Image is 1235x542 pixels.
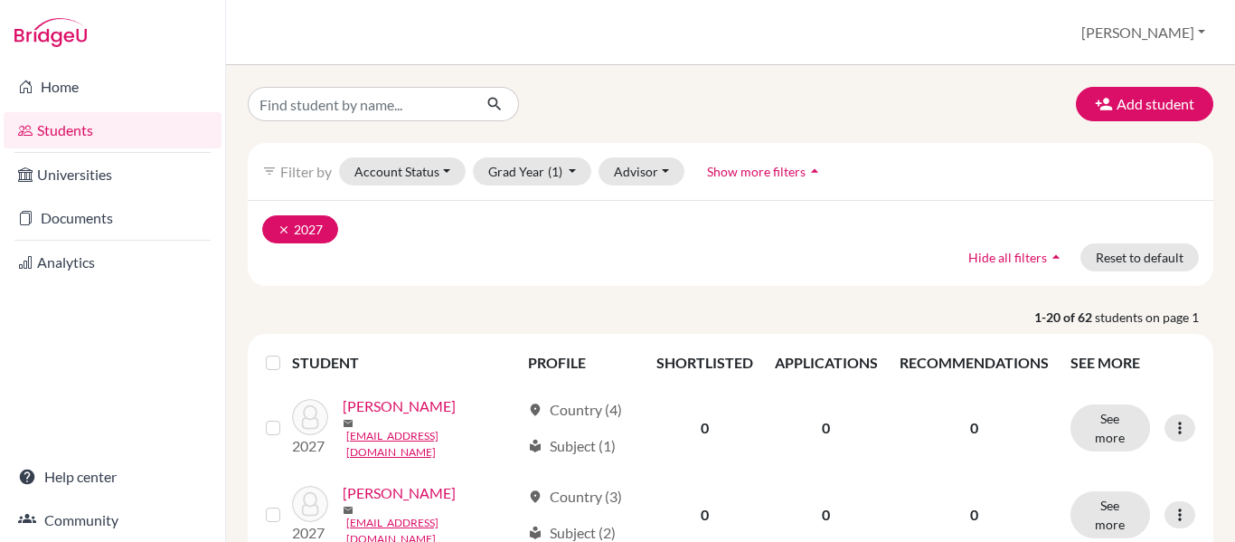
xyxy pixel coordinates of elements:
[528,403,542,417] span: location_on
[764,385,889,471] td: 0
[528,486,622,508] div: Country (3)
[343,505,354,516] span: mail
[1073,15,1213,50] button: [PERSON_NAME]
[517,341,645,385] th: PROFILE
[646,385,764,471] td: 0
[707,164,806,179] span: Show more filters
[343,482,456,504] a: [PERSON_NAME]
[900,504,1049,526] p: 0
[1076,87,1213,121] button: Add student
[1080,243,1199,271] button: Reset to default
[280,163,332,180] span: Filter by
[4,502,222,538] a: Community
[692,157,839,185] button: Show more filtersarrow_drop_up
[4,200,222,236] a: Documents
[343,395,456,417] a: [PERSON_NAME]
[4,112,222,148] a: Students
[1070,404,1150,452] button: See more
[292,435,328,457] p: 2027
[4,459,222,495] a: Help center
[4,244,222,281] a: Analytics
[1070,491,1150,538] button: See more
[346,428,521,461] a: [EMAIL_ADDRESS][DOMAIN_NAME]
[292,399,328,435] img: Aref, Ahmad
[1095,308,1213,327] span: students on page 1
[262,164,277,178] i: filter_list
[968,250,1047,265] span: Hide all filters
[548,164,562,179] span: (1)
[889,341,1060,385] th: RECOMMENDATIONS
[473,157,592,185] button: Grad Year(1)
[1034,308,1095,327] strong: 1-20 of 62
[900,417,1049,439] p: 0
[343,418,354,429] span: mail
[528,435,616,457] div: Subject (1)
[292,341,518,385] th: STUDENT
[646,341,764,385] th: SHORTLISTED
[4,69,222,105] a: Home
[528,439,542,453] span: local_library
[953,243,1080,271] button: Hide all filtersarrow_drop_up
[262,215,338,243] button: clear2027
[528,399,622,421] div: Country (4)
[278,223,290,236] i: clear
[764,341,889,385] th: APPLICATIONS
[4,157,222,193] a: Universities
[528,490,542,504] span: location_on
[528,526,542,540] span: local_library
[599,157,684,185] button: Advisor
[292,486,328,522] img: Arnoni, Érico
[1060,341,1206,385] th: SEE MORE
[339,157,466,185] button: Account Status
[248,87,472,121] input: Find student by name...
[806,162,824,180] i: arrow_drop_up
[1047,248,1065,266] i: arrow_drop_up
[14,18,87,47] img: Bridge-U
